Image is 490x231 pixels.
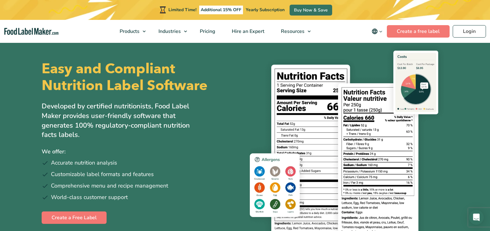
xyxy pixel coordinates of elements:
[273,20,314,43] a: Resources
[230,28,265,35] span: Hire an Expert
[168,7,196,13] span: Limited Time!
[192,20,222,43] a: Pricing
[51,170,154,179] span: Customizable label formats and features
[150,20,190,43] a: Industries
[453,25,486,38] a: Login
[42,147,240,156] p: We offer:
[51,193,128,202] span: World-class customer support
[51,182,168,190] span: Comprehensive menu and recipe management
[246,7,285,13] span: Yearly Subscription
[118,28,140,35] span: Products
[112,20,149,43] a: Products
[42,211,107,224] a: Create a Free Label
[224,20,271,43] a: Hire an Expert
[469,210,484,225] div: Open Intercom Messenger
[42,61,240,94] h1: Easy and Compliant Nutrition Label Software
[198,28,216,35] span: Pricing
[42,102,203,140] p: Developed by certified nutritionists, Food Label Maker provides user-friendly software that gener...
[279,28,305,35] span: Resources
[290,5,332,16] a: Buy Now & Save
[51,159,117,167] span: Accurate nutrition analysis
[199,6,243,14] span: Additional 15% OFF
[387,25,450,38] a: Create a free label
[157,28,181,35] span: Industries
